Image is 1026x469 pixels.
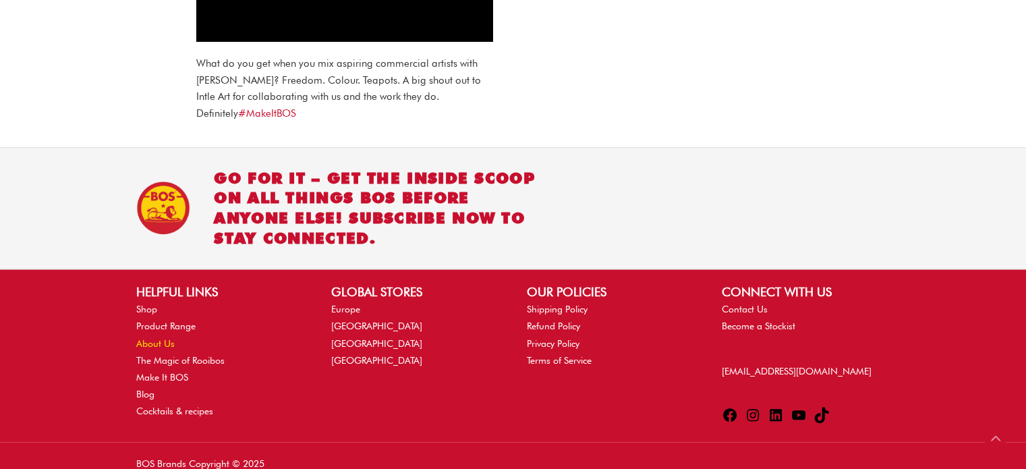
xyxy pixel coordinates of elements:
[196,57,481,119] span: What do you get when you mix aspiring commercial artists with [PERSON_NAME]? Freedom. Colour. Tea...
[136,338,175,349] a: About Us
[527,283,695,301] h2: OUR POLICIES
[136,283,304,301] h2: HELPFUL LINKS
[722,321,795,331] a: Become a Stockist
[214,168,542,249] h2: Go for it – get the inside scoop on all things BOS before anyone else! Subscribe now to stay conn...
[331,321,422,331] a: [GEOGRAPHIC_DATA]
[527,304,588,314] a: Shipping Policy
[136,301,304,420] nav: HELPFUL LINKS
[331,338,422,349] a: [GEOGRAPHIC_DATA]
[527,321,580,331] a: Refund Policy
[331,355,422,366] a: [GEOGRAPHIC_DATA]
[136,304,157,314] a: Shop
[136,406,213,416] a: Cocktails & recipes
[136,372,188,383] a: Make It BOS
[722,304,768,314] a: Contact Us
[331,283,499,301] h2: GLOBAL STORES
[722,301,890,335] nav: CONNECT WITH US
[136,321,196,331] a: Product Range
[722,283,890,301] h2: CONNECT WITH US
[527,338,579,349] a: Privacy Policy
[722,366,872,377] a: [EMAIL_ADDRESS][DOMAIN_NAME]
[136,355,225,366] a: The Magic of Rooibos
[136,389,154,399] a: Blog
[331,301,499,369] nav: GLOBAL STORES
[527,355,592,366] a: Terms of Service
[527,301,695,369] nav: OUR POLICIES
[331,304,360,314] a: Europe
[238,107,296,119] a: #MakeItBOS
[136,181,190,235] img: BOS Ice Tea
